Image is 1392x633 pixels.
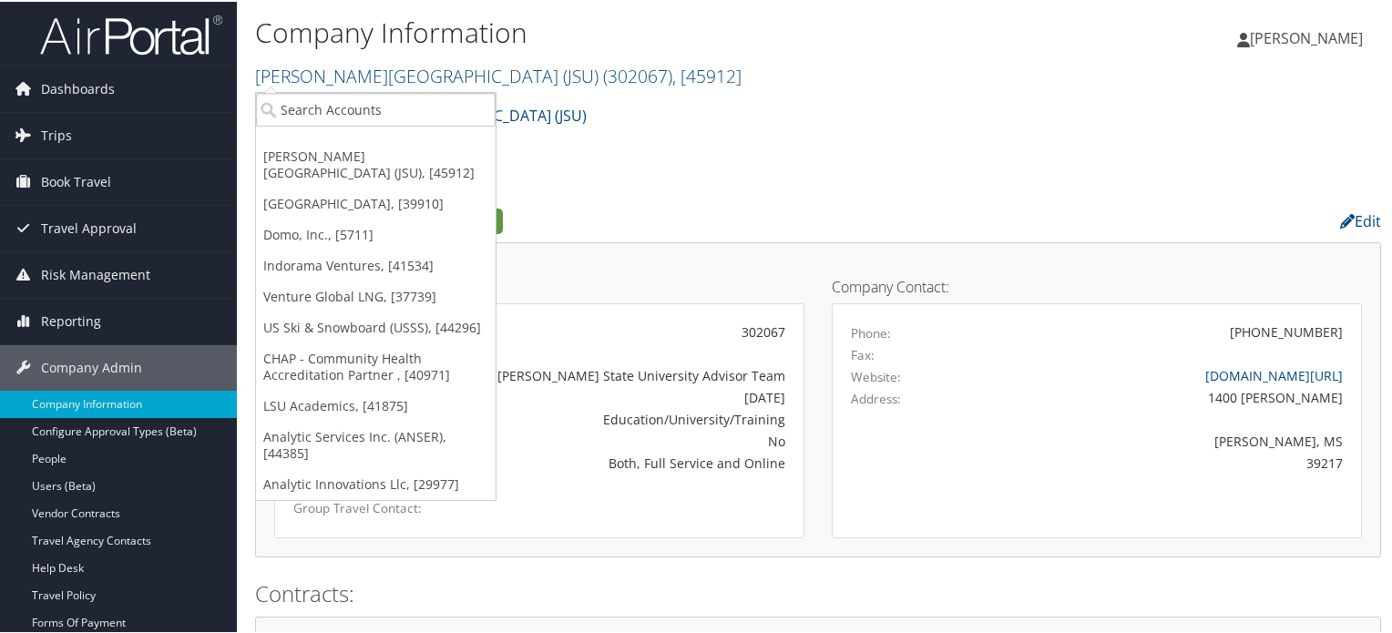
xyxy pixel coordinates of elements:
[851,322,891,341] label: Phone:
[41,65,115,110] span: Dashboards
[981,386,1344,405] div: 1400 [PERSON_NAME]
[256,139,496,187] a: [PERSON_NAME][GEOGRAPHIC_DATA] (JSU), [45912]
[851,344,875,362] label: Fax:
[256,280,496,311] a: Venture Global LNG, [37739]
[256,218,496,249] a: Domo, Inc., [5711]
[41,158,111,203] span: Book Travel
[41,297,101,342] span: Reporting
[293,497,439,516] label: Group Travel Contact:
[1230,321,1343,340] div: [PHONE_NUMBER]
[466,430,785,449] div: No
[256,91,496,125] input: Search Accounts
[1237,9,1381,64] a: [PERSON_NAME]
[981,430,1344,449] div: [PERSON_NAME], MS
[255,62,742,87] a: [PERSON_NAME][GEOGRAPHIC_DATA] (JSU)
[672,62,742,87] span: , [ 45912 ]
[256,467,496,498] a: Analytic Innovations Llc, [29977]
[40,12,222,55] img: airportal-logo.png
[981,452,1344,471] div: 39217
[256,342,496,389] a: CHAP - Community Health Accreditation Partner , [40971]
[256,389,496,420] a: LSU Academics, [41875]
[256,311,496,342] a: US Ski & Snowboard (USSS), [44296]
[255,203,997,234] h2: Company Profile:
[256,249,496,280] a: Indorama Ventures, [41534]
[466,321,785,340] div: 302067
[274,278,804,292] h4: Account Details:
[41,204,137,250] span: Travel Approval
[1250,26,1363,46] span: [PERSON_NAME]
[466,364,785,383] div: [PERSON_NAME] State University Advisor Team
[466,408,785,427] div: Education/University/Training
[255,577,1381,607] h2: Contracts:
[41,111,72,157] span: Trips
[832,278,1362,292] h4: Company Contact:
[851,388,901,406] label: Address:
[851,366,901,384] label: Website:
[466,452,785,471] div: Both, Full Service and Online
[255,12,1006,50] h1: Company Information
[466,386,785,405] div: [DATE]
[1205,365,1343,383] a: [DOMAIN_NAME][URL]
[603,62,672,87] span: ( 302067 )
[256,420,496,467] a: Analytic Services Inc. (ANSER), [44385]
[41,250,150,296] span: Risk Management
[1340,209,1381,230] a: Edit
[41,343,142,389] span: Company Admin
[256,187,496,218] a: [GEOGRAPHIC_DATA], [39910]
